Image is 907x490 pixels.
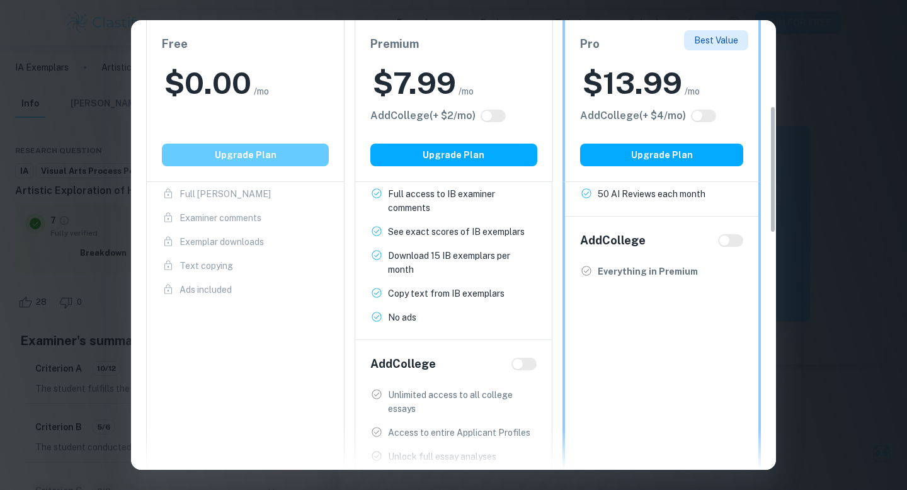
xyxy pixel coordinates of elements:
[685,84,700,98] span: /mo
[388,311,416,324] p: No ads
[459,84,474,98] span: /mo
[370,355,436,373] h6: Add College
[254,84,269,98] span: /mo
[580,108,686,123] h6: Click to see all the additional College features.
[598,187,705,201] p: 50 AI Reviews each month
[180,211,261,225] p: Examiner comments
[180,259,233,273] p: Text copying
[580,35,743,53] h6: Pro
[180,235,264,249] p: Exemplar downloads
[388,187,537,215] p: Full access to IB examiner comments
[370,108,476,123] h6: Click to see all the additional College features.
[388,249,537,276] p: Download 15 IB exemplars per month
[694,33,738,47] p: Best Value
[580,144,743,166] button: Upgrade Plan
[180,187,271,201] p: Full [PERSON_NAME]
[373,63,456,103] h2: $ 7.99
[162,35,329,53] h6: Free
[370,35,537,53] h6: Premium
[388,287,505,300] p: Copy text from IB exemplars
[388,388,537,416] p: Unlimited access to all college essays
[583,63,682,103] h2: $ 13.99
[388,225,525,239] p: See exact scores of IB exemplars
[162,144,329,166] button: Upgrade Plan
[370,144,537,166] button: Upgrade Plan
[180,283,232,297] p: Ads included
[388,426,530,440] p: Access to entire Applicant Profiles
[164,63,251,103] h2: $ 0.00
[580,232,646,249] h6: Add College
[598,265,698,278] p: Everything in Premium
